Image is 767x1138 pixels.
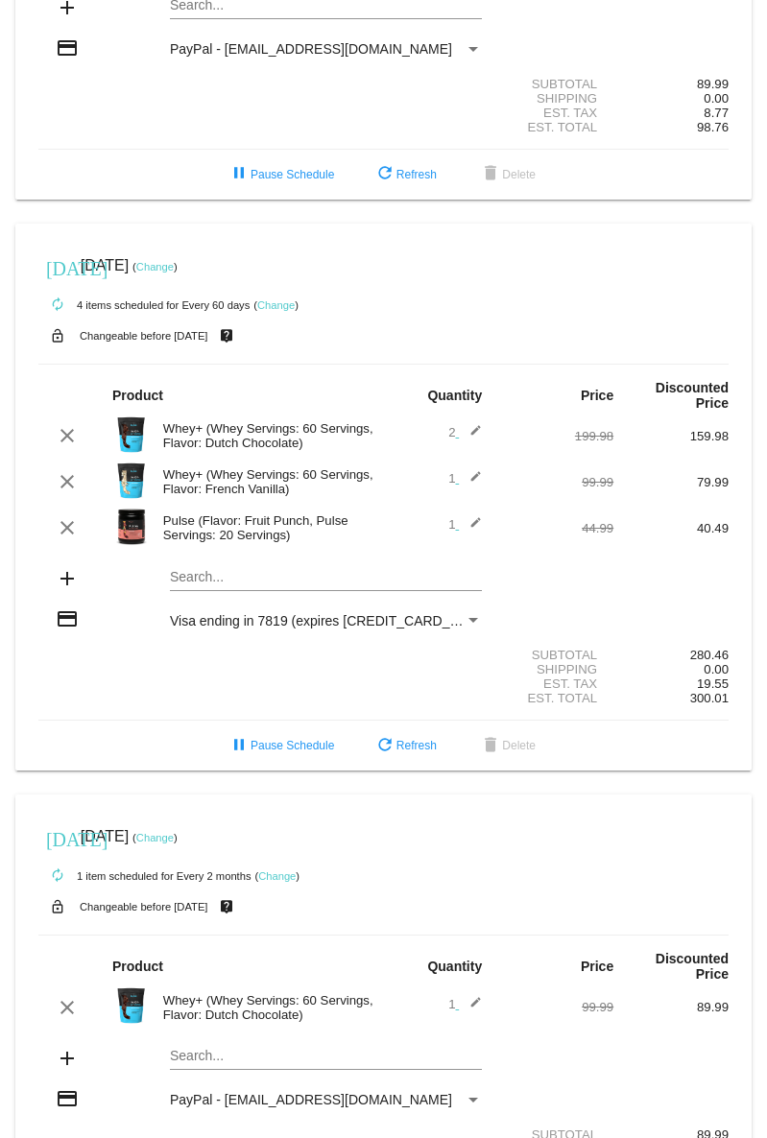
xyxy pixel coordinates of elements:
span: Refresh [373,739,437,752]
button: Delete [464,157,551,192]
mat-icon: credit_card [56,1087,79,1110]
mat-icon: autorenew [46,865,69,888]
a: Change [258,870,296,882]
div: 99.99 [498,1000,613,1014]
span: 19.55 [697,676,729,691]
input: Search... [170,1049,482,1064]
img: Image-1-Carousel-Whey-5lb-Vanilla-no-badge-Transp.png [112,462,151,500]
mat-icon: edit [459,424,482,447]
span: 0.00 [704,662,729,676]
small: Changeable before [DATE] [80,330,208,342]
mat-icon: pause [228,735,251,758]
small: 1 item scheduled for Every 2 months [38,870,252,882]
mat-icon: live_help [215,894,238,919]
span: Pause Schedule [228,739,334,752]
img: Image-1-Carousel-Whey-5lb-Chocolate-no-badge-Transp.png [112,415,151,454]
mat-icon: pause [228,163,251,186]
span: Delete [479,168,536,181]
mat-icon: credit_card [56,36,79,59]
button: Pause Schedule [212,157,349,192]
span: 2 [448,425,482,439]
mat-select: Payment Method [170,41,482,57]
mat-icon: autorenew [46,294,69,317]
div: Shipping [498,91,613,106]
mat-icon: live_help [215,323,238,348]
div: Est. Tax [498,676,613,691]
div: Pulse (Flavor: Fruit Punch, Pulse Servings: 20 Servings) [154,513,384,542]
strong: Product [112,959,163,974]
mat-icon: delete [479,735,502,758]
strong: Price [581,388,613,403]
small: Changeable before [DATE] [80,901,208,913]
a: Change [257,299,295,311]
div: Whey+ (Whey Servings: 60 Servings, Flavor: Dutch Chocolate) [154,421,384,450]
button: Refresh [358,157,452,192]
mat-icon: clear [56,470,79,493]
button: Delete [464,728,551,763]
mat-icon: add [56,1047,79,1070]
small: 4 items scheduled for Every 60 days [38,299,250,311]
div: Est. Total [498,120,613,134]
mat-icon: delete [479,163,502,186]
span: 1 [448,517,482,532]
strong: Quantity [427,388,482,403]
div: Whey+ (Whey Servings: 60 Servings, Flavor: Dutch Chocolate) [154,993,384,1022]
button: Pause Schedule [212,728,349,763]
mat-icon: edit [459,516,482,539]
button: Refresh [358,728,452,763]
div: 159.98 [613,429,729,443]
span: 8.77 [704,106,729,120]
mat-icon: edit [459,470,482,493]
span: Delete [479,739,536,752]
div: Subtotal [498,648,613,662]
div: 89.99 [613,77,729,91]
mat-icon: clear [56,996,79,1019]
strong: Quantity [427,959,482,974]
div: 89.99 [613,1000,729,1014]
mat-icon: clear [56,516,79,539]
span: Pause Schedule [228,168,334,181]
span: Refresh [373,168,437,181]
mat-icon: add [56,567,79,590]
small: ( ) [132,832,178,843]
a: Change [136,832,174,843]
div: 79.99 [613,475,729,489]
strong: Price [581,959,613,974]
div: 99.99 [498,475,613,489]
div: Whey+ (Whey Servings: 60 Servings, Flavor: French Vanilla) [154,467,384,496]
span: 1 [448,471,482,486]
mat-icon: clear [56,424,79,447]
span: Visa ending in 7819 (expires [CREDIT_CARD_DATA]) [170,613,491,628]
img: Image-1-Carousel-Pulse-20S-Fruit-Punch-Transp.png [112,508,151,546]
mat-icon: [DATE] [46,826,69,849]
mat-icon: lock_open [46,323,69,348]
span: PayPal - [EMAIL_ADDRESS][DOMAIN_NAME] [170,1092,452,1107]
span: 98.76 [697,120,729,134]
div: 40.49 [613,521,729,535]
mat-icon: credit_card [56,607,79,630]
span: 300.01 [690,691,729,705]
mat-icon: refresh [373,735,396,758]
div: 44.99 [498,521,613,535]
small: ( ) [254,870,300,882]
strong: Discounted Price [656,380,729,411]
mat-icon: edit [459,996,482,1019]
mat-icon: refresh [373,163,396,186]
div: 280.46 [613,648,729,662]
strong: Product [112,388,163,403]
mat-select: Payment Method [170,1092,482,1107]
span: 0.00 [704,91,729,106]
small: ( ) [253,299,299,311]
div: Est. Total [498,691,613,705]
a: Change [136,261,174,273]
strong: Discounted Price [656,951,729,982]
div: 199.98 [498,429,613,443]
div: Subtotal [498,77,613,91]
mat-select: Payment Method [170,613,482,628]
span: 1 [448,997,482,1011]
mat-icon: lock_open [46,894,69,919]
mat-icon: [DATE] [46,255,69,278]
div: Est. Tax [498,106,613,120]
div: Shipping [498,662,613,676]
img: Image-1-Carousel-Whey-5lb-Chocolate-no-badge-Transp.png [112,986,151,1025]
